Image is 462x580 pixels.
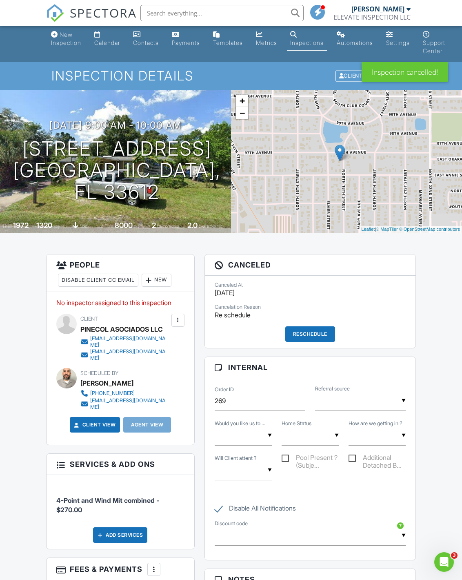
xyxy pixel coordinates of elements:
div: Contacts [133,39,159,46]
span: 4-Point and Wind Mit combined - $270.00 [56,496,159,513]
span: Built [3,223,12,229]
label: Would you like us to schedule a WDO for you? [215,420,265,427]
h1: [STREET_ADDRESS] [GEOGRAPHIC_DATA], FL 33612 [13,138,221,203]
label: Referral source [315,385,350,393]
label: Discount code [215,520,248,527]
a: Payments [169,27,203,51]
div: Client View [335,71,381,82]
a: Leaflet [361,227,375,232]
div: [EMAIL_ADDRESS][DOMAIN_NAME] [90,348,169,361]
div: New [142,274,171,287]
span: Scheduled By [80,370,118,376]
h3: People [47,254,194,292]
div: ELEVATE INSPECTION LLC [333,13,411,21]
a: © OpenStreetMap contributors [399,227,460,232]
div: 8000 [115,221,133,230]
h3: Services & Add ons [47,454,194,475]
a: Settings [383,27,413,51]
label: Disable All Notifications [215,504,296,515]
a: © MapTiler [376,227,398,232]
div: Automations [337,39,373,46]
div: New Inspection [51,31,81,46]
div: [PHONE_NUMBER] [90,390,135,397]
div: [EMAIL_ADDRESS][DOMAIN_NAME] [90,397,169,410]
span: bathrooms [199,223,222,229]
a: Calendar [91,27,123,51]
a: Client View [335,72,383,78]
a: New Inspection [48,27,84,51]
div: 1972 [13,221,29,230]
a: Zoom in [236,95,248,107]
p: [DATE] [215,288,406,297]
div: Payments [172,39,200,46]
div: 2 [152,221,156,230]
span: 3 [451,552,458,559]
iframe: Intercom live chat [434,552,454,572]
span: sq. ft. [53,223,65,229]
a: SPECTORA [46,11,137,28]
div: Calendar [94,39,120,46]
span: bedrooms [157,223,180,229]
div: Reschedule [285,326,335,342]
h3: Internal [205,357,415,378]
div: 1320 [36,221,52,230]
div: Add Services [93,527,147,543]
a: Contacts [130,27,162,51]
div: Metrics [256,39,277,46]
div: [EMAIL_ADDRESS][DOMAIN_NAME] [90,335,169,348]
span: sq.ft. [134,223,144,229]
li: Service: 4-Point and Wind Mit combined [56,481,184,521]
div: Disable Client CC Email [58,274,138,287]
a: Zoom out [236,107,248,119]
span: SPECTORA [70,4,137,21]
span: Client [80,316,98,322]
div: | [359,226,462,233]
a: Client View [73,421,116,429]
div: Support Center [423,39,445,54]
div: PINECOL ASOCIADOS LLC [80,323,163,335]
div: 2.0 [187,221,198,230]
a: Automations (Basic) [333,27,376,51]
h1: Inspection Details [51,69,411,83]
a: [EMAIL_ADDRESS][DOMAIN_NAME] [80,335,169,348]
div: [PERSON_NAME] [80,377,133,389]
div: Inspections [290,39,324,46]
div: Canceled At [215,282,406,288]
div: Settings [386,39,410,46]
a: Metrics [253,27,280,51]
span: Lot Size [96,223,113,229]
p: No inspector assigned to this inspection [56,298,184,307]
div: [PERSON_NAME] [351,5,404,13]
label: Order ID [215,386,234,393]
a: Inspections [287,27,327,51]
img: The Best Home Inspection Software - Spectora [46,4,64,22]
h3: [DATE] 9:00 am - 10:00 am [49,120,182,131]
label: Will Client attent ? [215,455,257,462]
label: Additional Detached Building Present? (Subject to surcharge) [349,454,406,464]
a: Support Center [420,27,449,59]
div: Inspection cancelled! [362,62,448,82]
p: Re schedule [215,310,406,319]
h3: Canceled [205,254,415,276]
div: Templates [213,39,243,46]
input: Search everything... [140,5,304,21]
a: [EMAIL_ADDRESS][DOMAIN_NAME] [80,348,169,361]
label: How are we getting in ? [349,420,402,427]
span: slab [80,223,89,229]
label: Home Status [282,420,311,427]
div: Cancelation Reason [215,304,406,310]
label: Pool Present ? (Subjet to Surcharge) [282,454,339,464]
a: [EMAIL_ADDRESS][DOMAIN_NAME] [80,397,169,410]
a: [PHONE_NUMBER] [80,389,169,397]
a: Templates [210,27,246,51]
